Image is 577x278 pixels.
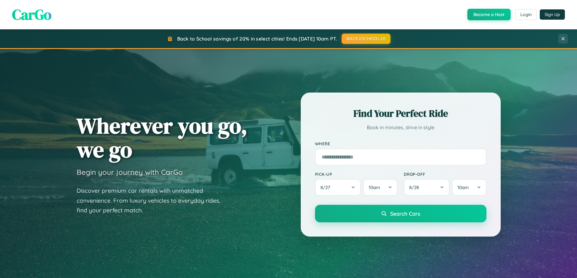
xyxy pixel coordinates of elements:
label: Where [315,141,486,146]
button: Login [515,9,537,20]
h1: Wherever you go, we go [77,114,247,162]
span: 8 / 27 [320,185,333,190]
h2: Find Your Perfect Ride [315,107,486,120]
label: Pick-up [315,172,398,177]
span: Search Cars [390,210,420,217]
button: Search Cars [315,205,486,222]
button: BACK2SCHOOL20 [342,34,390,44]
span: 10am [457,185,469,190]
h3: Begin your journey with CarGo [77,168,183,177]
button: Sign Up [540,9,565,20]
span: 10am [369,185,380,190]
span: 8 / 28 [409,185,422,190]
button: 10am [452,179,486,196]
button: Become a Host [467,9,511,20]
p: Discover premium car rentals with unmatched convenience. From luxury vehicles to everyday rides, ... [77,186,228,215]
button: 8/27 [315,179,361,196]
span: CarGo [12,5,51,25]
button: 10am [363,179,397,196]
span: Back to School savings of 20% in select cities! Ends [DATE] 10am PT. [177,36,337,42]
label: Drop-off [404,172,486,177]
p: Book in minutes, drive in style [315,123,486,132]
button: 8/28 [404,179,450,196]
